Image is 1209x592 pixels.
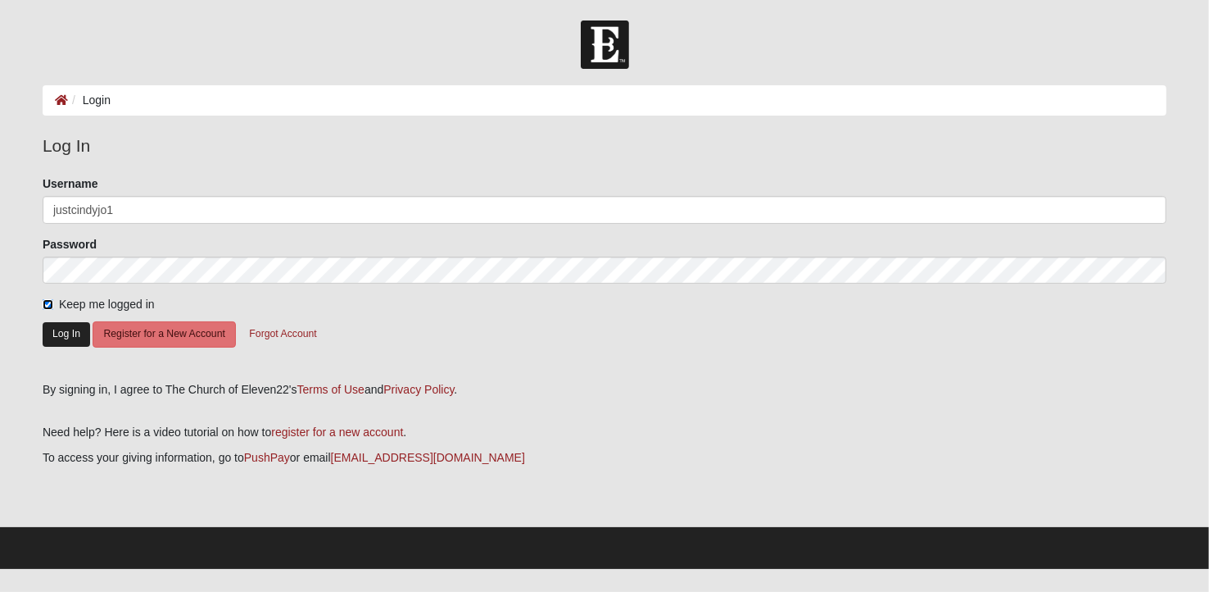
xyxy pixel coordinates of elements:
[271,426,403,439] a: register for a new account
[43,236,97,253] label: Password
[43,424,1166,441] p: Need help? Here is a video tutorial on how to .
[383,383,454,396] a: Privacy Policy
[244,451,290,464] a: PushPay
[59,298,155,311] span: Keep me logged in
[43,381,1166,398] div: By signing in, I agree to The Church of Eleven22's and .
[238,321,327,347] button: Forgot Account
[43,133,1166,159] legend: Log In
[43,175,98,192] label: Username
[43,299,53,310] input: Keep me logged in
[43,449,1166,467] p: To access your giving information, go to or email
[297,383,365,396] a: Terms of Use
[93,321,235,347] button: Register for a New Account
[43,322,90,346] button: Log In
[581,20,629,69] img: Church of Eleven22 Logo
[331,451,525,464] a: [EMAIL_ADDRESS][DOMAIN_NAME]
[68,92,111,109] li: Login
